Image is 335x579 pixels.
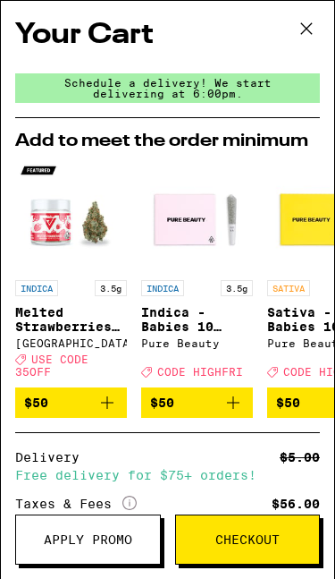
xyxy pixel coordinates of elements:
img: Ember Valley - Melted Strawberries - 3.5g [15,159,127,271]
div: Taxes & Fees [15,496,137,512]
div: Schedule a delivery! We start delivering at 6:00pm. [15,73,320,103]
h2: Add to meet the order minimum [15,132,320,150]
span: $50 [276,396,300,410]
span: CODE HIGHFRI [157,367,243,379]
button: Add to bag [15,387,127,418]
div: $56.00 [272,498,320,510]
p: 3.5g [95,280,127,296]
p: SATIVA [267,280,310,296]
p: Indica - Babies 10 Pack - 3.5g [141,305,253,334]
button: Checkout [175,515,321,565]
span: Checkout [215,533,280,546]
p: INDICA [15,280,58,296]
a: Open page for Indica - Babies 10 Pack - 3.5g from Pure Beauty [141,159,253,387]
a: Open page for Melted Strawberries - 3.5g from Ember Valley [15,159,127,387]
div: Pure Beauty [141,337,253,349]
div: $5.00 [280,451,320,464]
span: USE CODE 35OFF [15,353,88,378]
div: [GEOGRAPHIC_DATA] [15,337,127,349]
p: Melted Strawberries - 3.5g [15,305,127,334]
span: Apply Promo [44,533,132,546]
h2: Your Cart [15,15,320,55]
div: Delivery [15,451,90,464]
div: Free delivery for $75+ orders! [15,469,320,481]
p: INDICA [141,280,184,296]
img: Pure Beauty - Indica - Babies 10 Pack - 3.5g [141,159,253,271]
span: $50 [24,396,48,410]
button: Add to bag [141,387,253,418]
span: $50 [150,396,174,410]
p: 3.5g [221,280,253,296]
button: Apply Promo [15,515,161,565]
